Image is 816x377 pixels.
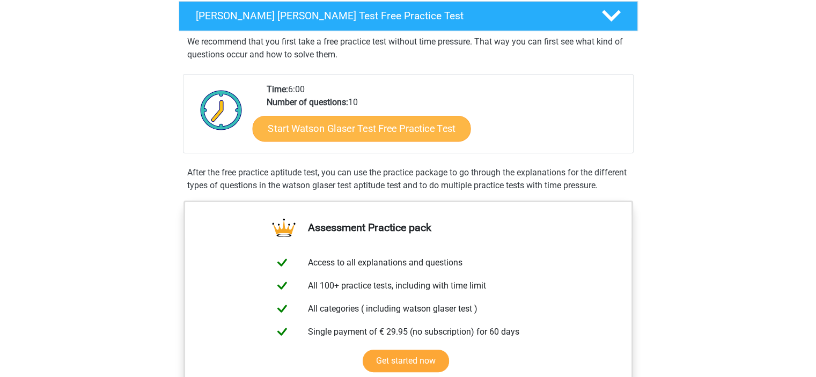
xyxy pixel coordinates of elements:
b: Number of questions: [267,97,348,107]
a: Get started now [363,350,449,372]
a: Start Watson Glaser Test Free Practice Test [252,116,471,142]
a: [PERSON_NAME] [PERSON_NAME] Test Free Practice Test [174,1,642,31]
h4: [PERSON_NAME] [PERSON_NAME] Test Free Practice Test [196,10,584,22]
p: We recommend that you first take a free practice test without time pressure. That way you can fir... [187,35,629,61]
img: Clock [194,83,248,137]
div: After the free practice aptitude test, you can use the practice package to go through the explana... [183,166,634,192]
b: Time: [267,84,288,94]
div: 6:00 10 [259,83,633,153]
